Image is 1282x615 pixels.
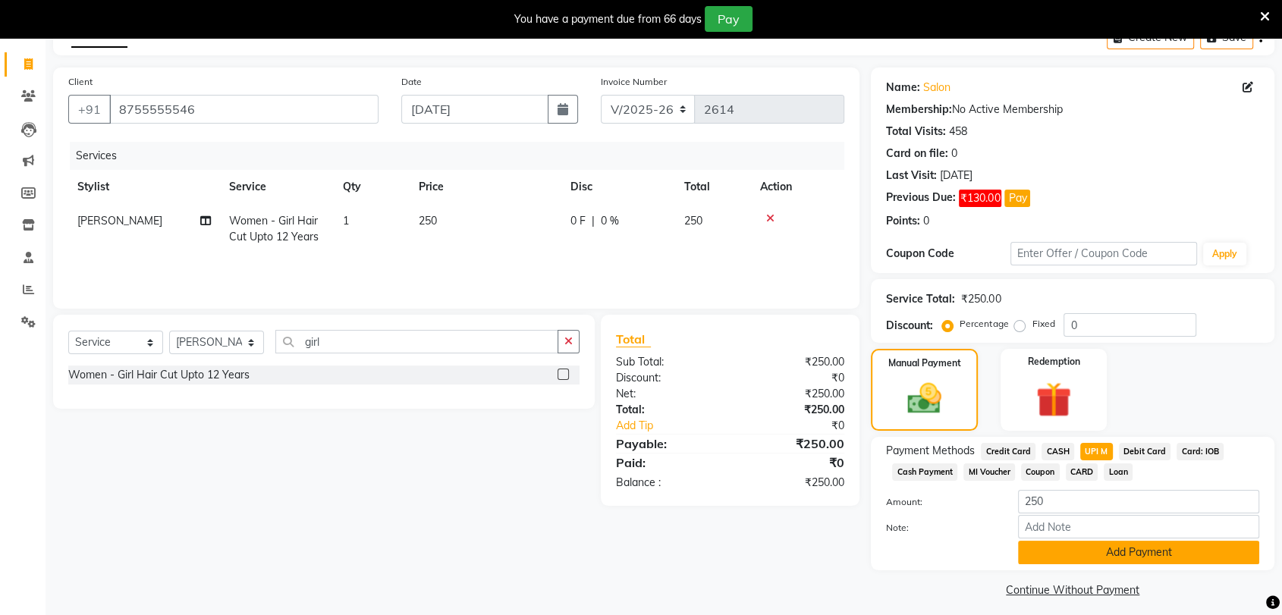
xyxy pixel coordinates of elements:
button: Pay [705,6,753,32]
a: Salon [923,80,951,96]
span: Loan [1104,463,1133,481]
span: CASH [1042,443,1074,460]
span: 0 F [570,213,586,229]
th: Price [410,170,561,204]
a: Continue Without Payment [874,582,1271,598]
div: Discount: [605,370,731,386]
div: ₹0 [731,370,856,386]
div: Paid: [605,453,731,472]
div: Previous Due: [886,190,956,207]
span: MI Voucher [963,463,1015,481]
th: Stylist [68,170,220,204]
label: Note: [875,521,1007,535]
span: 0 % [601,213,619,229]
th: Disc [561,170,675,204]
span: Card: IOB [1177,443,1224,460]
span: Coupon [1021,463,1060,481]
div: Service Total: [886,291,955,307]
th: Service [220,170,334,204]
a: Add Tip [605,418,751,434]
div: Points: [886,213,920,229]
span: ₹130.00 [959,190,1001,207]
span: Total [616,331,651,347]
div: ₹250.00 [731,402,856,418]
label: Redemption [1027,355,1079,369]
input: Amount [1018,490,1259,513]
div: ₹250.00 [731,386,856,402]
div: Balance : [605,475,731,491]
th: Action [751,170,844,204]
div: ₹250.00 [731,435,856,453]
button: +91 [68,95,111,124]
span: Payment Methods [886,443,975,459]
th: Qty [334,170,410,204]
div: ₹0 [731,453,856,472]
div: Services [70,142,856,170]
input: Search by Name/Mobile/Email/Code [109,95,379,124]
button: Pay [1004,190,1030,207]
div: Net: [605,386,731,402]
span: Credit Card [981,443,1035,460]
label: Manual Payment [888,356,961,370]
span: 250 [419,214,437,227]
div: Sub Total: [605,354,731,370]
div: 458 [949,124,967,140]
div: ₹0 [751,418,856,434]
span: UPI M [1080,443,1113,460]
div: Discount: [886,318,933,334]
div: Payable: [605,435,731,453]
label: Fixed [1032,317,1054,331]
button: Add Payment [1018,541,1259,564]
span: CARD [1066,463,1098,481]
th: Total [675,170,751,204]
img: _gift.svg [1025,378,1082,422]
div: Total: [605,402,731,418]
div: ₹250.00 [961,291,1001,307]
span: [PERSON_NAME] [77,214,162,227]
span: Debit Card [1119,443,1171,460]
input: Add Note [1018,515,1259,538]
div: 0 [923,213,929,229]
div: Name: [886,80,920,96]
div: Membership: [886,102,952,118]
label: Percentage [960,317,1008,331]
label: Invoice Number [601,75,667,89]
div: No Active Membership [886,102,1259,118]
div: ₹250.00 [731,354,856,370]
span: 1 [343,214,349,227]
div: You have a payment due from 66 days [514,11,702,27]
input: Enter Offer / Coupon Code [1010,242,1197,265]
span: 250 [684,214,702,227]
label: Date [401,75,422,89]
label: Client [68,75,93,89]
span: Women - Girl Hair Cut Upto 12 Years [229,214,319,243]
div: Total Visits: [886,124,946,140]
div: [DATE] [940,168,972,184]
label: Amount: [875,495,1007,509]
div: Coupon Code [886,246,1010,262]
button: Apply [1203,243,1246,265]
span: Cash Payment [892,463,957,481]
div: Women - Girl Hair Cut Upto 12 Years [68,367,250,383]
div: Card on file: [886,146,948,162]
input: Search or Scan [275,330,558,353]
div: Last Visit: [886,168,937,184]
div: ₹250.00 [731,475,856,491]
div: 0 [951,146,957,162]
span: | [592,213,595,229]
img: _cash.svg [897,379,951,418]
